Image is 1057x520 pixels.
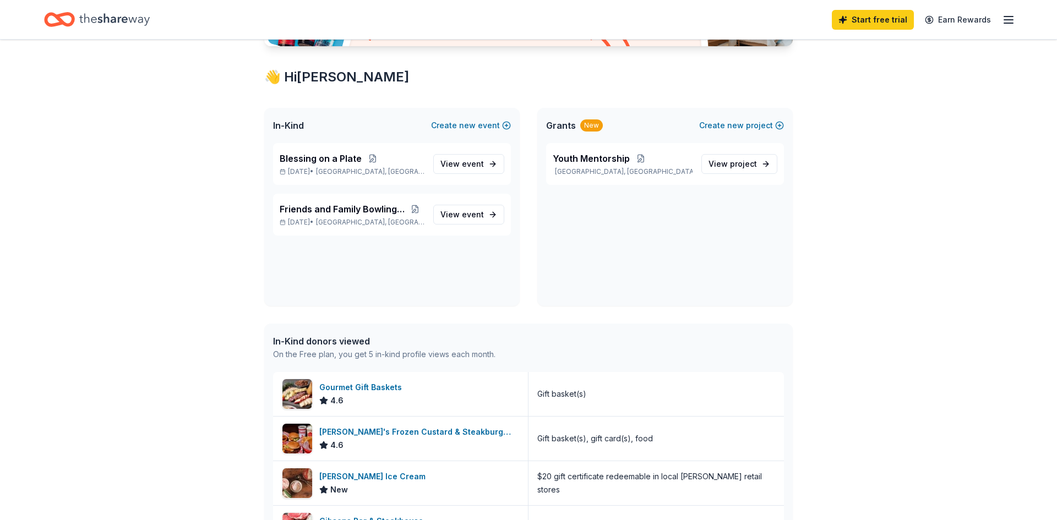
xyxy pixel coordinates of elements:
[701,154,777,174] a: View project
[280,218,424,227] p: [DATE] •
[282,379,312,409] img: Image for Gourmet Gift Baskets
[433,154,504,174] a: View event
[440,157,484,171] span: View
[319,381,406,394] div: Gourmet Gift Baskets
[330,439,344,452] span: 4.6
[699,119,784,132] button: Createnewproject
[537,387,586,401] div: Gift basket(s)
[319,470,430,483] div: [PERSON_NAME] Ice Cream
[727,119,744,132] span: new
[462,159,484,168] span: event
[319,425,519,439] div: [PERSON_NAME]'s Frozen Custard & Steakburgers
[273,335,495,348] div: In-Kind donors viewed
[330,394,344,407] span: 4.6
[462,210,484,219] span: event
[282,468,312,498] img: Image for Graeter's Ice Cream
[330,483,348,496] span: New
[433,205,504,225] a: View event
[280,152,362,165] span: Blessing on a Plate
[537,432,653,445] div: Gift basket(s), gift card(s), food
[459,119,476,132] span: new
[264,68,793,86] div: 👋 Hi [PERSON_NAME]
[282,424,312,453] img: Image for Freddy's Frozen Custard & Steakburgers
[316,218,424,227] span: [GEOGRAPHIC_DATA], [GEOGRAPHIC_DATA]
[280,202,405,216] span: Friends and Family Bowling Event
[553,167,693,176] p: [GEOGRAPHIC_DATA], [GEOGRAPHIC_DATA]
[273,348,495,361] div: On the Free plan, you get 5 in-kind profile views each month.
[316,167,424,176] span: [GEOGRAPHIC_DATA], [GEOGRAPHIC_DATA]
[431,119,511,132] button: Createnewevent
[709,157,757,171] span: View
[44,7,150,32] a: Home
[537,470,775,496] div: $20 gift certificate redeemable in local [PERSON_NAME] retail stores
[553,152,630,165] span: Youth Mentorship
[546,119,576,132] span: Grants
[730,159,757,168] span: project
[918,10,998,30] a: Earn Rewards
[580,119,603,132] div: New
[273,119,304,132] span: In-Kind
[832,10,914,30] a: Start free trial
[280,167,424,176] p: [DATE] •
[440,208,484,221] span: View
